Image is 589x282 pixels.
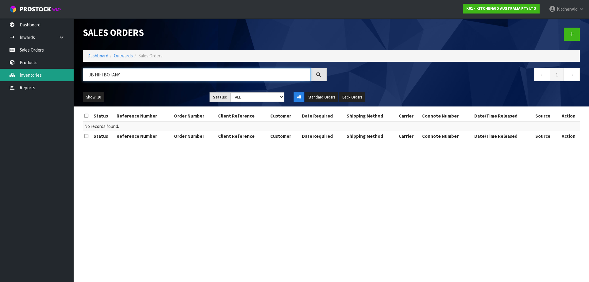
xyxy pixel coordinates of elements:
th: Shipping Method [345,131,397,141]
th: Status [92,111,115,121]
input: Search sales orders [83,68,311,81]
th: Action [557,111,580,121]
th: Order Number [172,111,217,121]
th: Order Number [172,131,217,141]
img: cube-alt.png [9,5,17,13]
th: Source [534,111,558,121]
h1: Sales Orders [83,28,327,38]
span: KitchenAid [557,6,578,12]
th: Customer [269,131,300,141]
th: Action [557,131,580,141]
th: Connote Number [421,131,473,141]
button: Back Orders [339,92,365,102]
span: ProStock [20,5,51,13]
th: Carrier [397,131,421,141]
th: Customer [269,111,300,121]
th: Shipping Method [345,111,397,121]
button: Standard Orders [305,92,338,102]
button: All [294,92,304,102]
a: 1 [550,68,564,81]
a: → [564,68,580,81]
nav: Page navigation [336,68,580,83]
th: Date Required [300,131,345,141]
span: Sales Orders [138,53,163,59]
th: Client Reference [217,131,269,141]
small: WMS [52,7,62,13]
a: ← [534,68,550,81]
th: Date/Time Released [473,131,534,141]
th: Date Required [300,111,345,121]
th: Client Reference [217,111,269,121]
strong: Status: [213,95,227,100]
th: Source [534,131,558,141]
th: Connote Number [421,111,473,121]
a: Dashboard [87,53,108,59]
th: Carrier [397,111,421,121]
th: Reference Number [115,111,172,121]
td: No records found. [83,121,580,131]
button: Show: 10 [83,92,104,102]
th: Status [92,131,115,141]
th: Date/Time Released [473,111,534,121]
strong: K01 - KITCHENAID AUSTRALIA PTY LTD [466,6,536,11]
a: Outwards [114,53,133,59]
th: Reference Number [115,131,172,141]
